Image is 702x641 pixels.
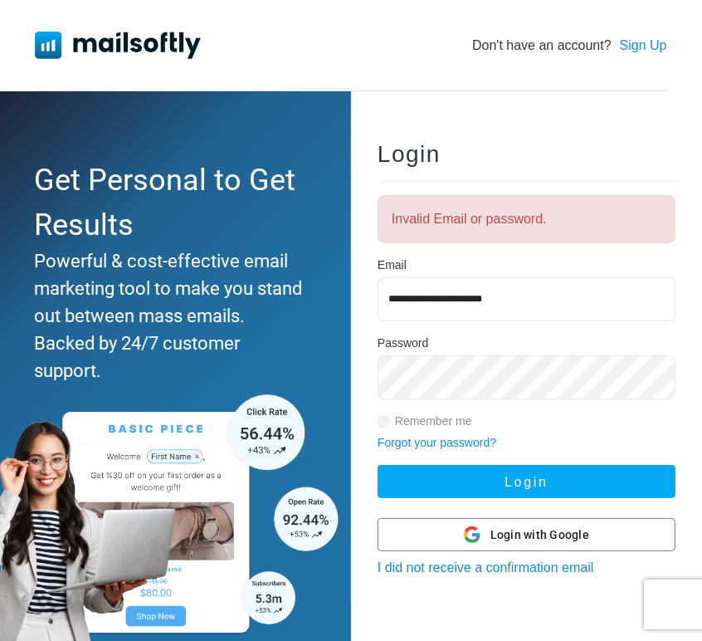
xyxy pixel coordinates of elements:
label: Remember me [395,413,472,430]
label: Email [378,257,407,274]
span: Login with Google [490,526,589,544]
span: Login [378,141,441,167]
a: I did not receive a confirmation email [378,560,594,575]
a: Forgot your password? [378,436,496,449]
img: Mailsoftly [35,32,201,58]
div: Get Personal to Get Results [34,158,308,247]
div: Don't have an account? [472,36,667,56]
div: Powerful & cost-effective email marketing tool to make you stand out between mass emails. Backed ... [34,247,308,384]
div: Invalid Email or password. [378,195,675,243]
label: Password [378,335,428,352]
button: Login with Google [378,518,675,551]
a: Sign Up [620,36,667,56]
button: Login [378,465,675,498]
